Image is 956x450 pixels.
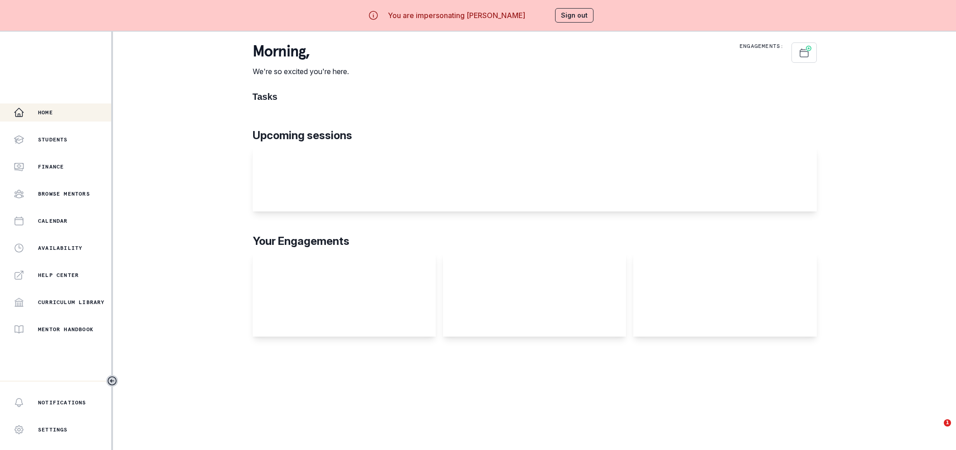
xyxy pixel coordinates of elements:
[38,399,86,406] p: Notifications
[944,419,951,427] span: 1
[38,190,90,197] p: Browse Mentors
[253,127,817,144] p: Upcoming sessions
[38,426,68,433] p: Settings
[253,233,817,249] p: Your Engagements
[388,10,525,21] p: You are impersonating [PERSON_NAME]
[38,217,68,225] p: Calendar
[253,91,817,102] h1: Tasks
[38,272,79,279] p: Help Center
[38,136,68,143] p: Students
[38,109,53,116] p: Home
[555,8,593,23] button: Sign out
[791,42,817,63] button: Schedule Sessions
[253,42,349,61] p: morning ,
[106,375,118,387] button: Toggle sidebar
[38,299,105,306] p: Curriculum Library
[38,326,94,333] p: Mentor Handbook
[38,244,82,252] p: Availability
[925,419,947,441] iframe: Intercom live chat
[38,163,64,170] p: Finance
[739,42,784,50] p: Engagements:
[253,66,349,77] p: We're so excited you're here.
